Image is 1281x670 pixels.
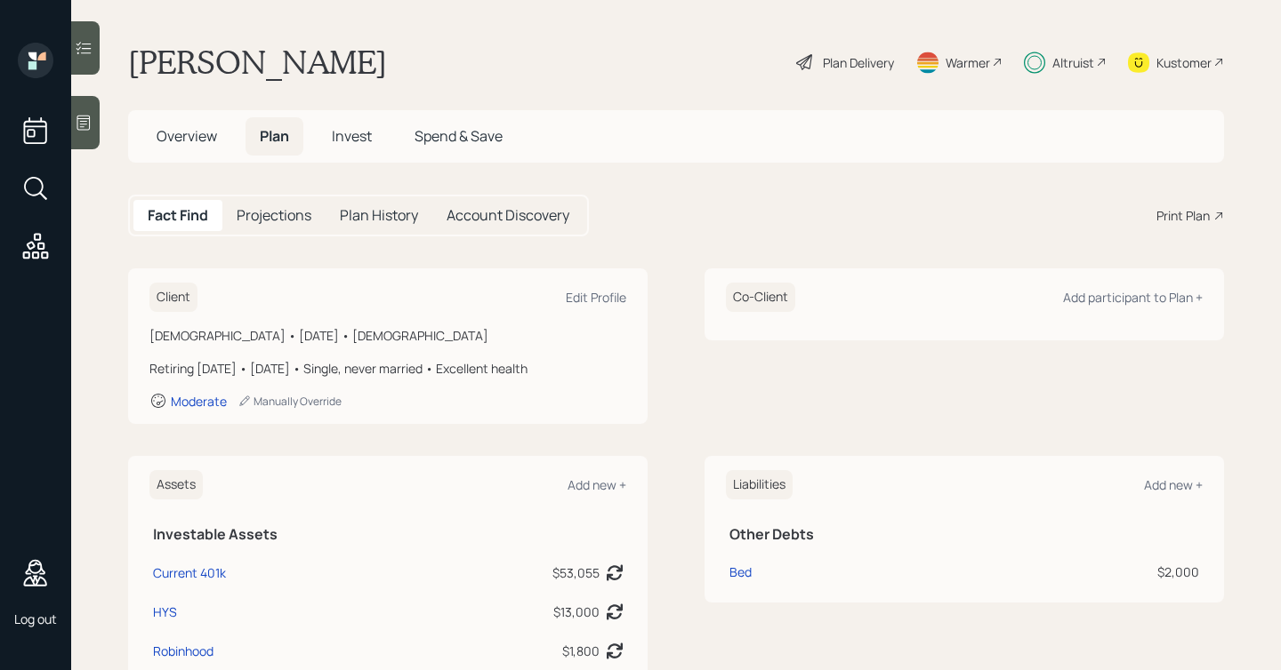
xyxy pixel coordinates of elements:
[552,563,600,582] div: $53,055
[332,126,372,146] span: Invest
[946,53,990,72] div: Warmer
[260,126,289,146] span: Plan
[14,610,57,627] div: Log out
[447,207,569,224] h5: Account Discovery
[726,470,793,499] h6: Liabilities
[171,393,227,410] div: Moderate
[153,642,213,660] div: Robinhood
[157,126,217,146] span: Overview
[153,526,623,543] h5: Investable Assets
[1144,476,1203,493] div: Add new +
[148,207,208,224] h5: Fact Find
[729,526,1199,543] h5: Other Debts
[566,289,626,306] div: Edit Profile
[153,602,177,621] div: HYS
[340,207,418,224] h5: Plan History
[908,562,1199,581] div: $2,000
[149,359,626,378] div: Retiring [DATE] • [DATE] • Single, never married • Excellent health
[1063,289,1203,306] div: Add participant to Plan +
[568,476,626,493] div: Add new +
[1156,206,1210,225] div: Print Plan
[149,470,203,499] h6: Assets
[153,563,226,582] div: Current 401k
[238,394,342,409] div: Manually Override
[726,283,795,312] h6: Co-Client
[415,126,503,146] span: Spend & Save
[149,283,197,312] h6: Client
[237,207,311,224] h5: Projections
[1156,53,1212,72] div: Kustomer
[562,642,600,660] div: $1,800
[1052,53,1094,72] div: Altruist
[729,562,752,581] div: Bed
[149,326,626,345] div: [DEMOGRAPHIC_DATA] • [DATE] • [DEMOGRAPHIC_DATA]
[823,53,894,72] div: Plan Delivery
[128,43,387,82] h1: [PERSON_NAME]
[553,602,600,621] div: $13,000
